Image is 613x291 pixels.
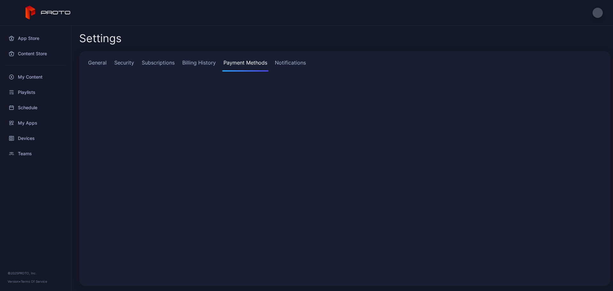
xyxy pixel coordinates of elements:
[181,59,217,72] a: Billing History
[4,46,67,61] a: Content Store
[4,131,67,146] a: Devices
[8,280,21,283] span: Version •
[87,59,108,72] a: General
[274,59,307,72] a: Notifications
[140,59,176,72] a: Subscriptions
[4,85,67,100] a: Playlists
[21,280,47,283] a: Terms Of Service
[113,59,135,72] a: Security
[4,100,67,115] a: Schedule
[4,115,67,131] a: My Apps
[8,271,64,276] div: © 2025 PROTO, Inc.
[4,69,67,85] a: My Content
[4,146,67,161] a: Teams
[79,33,122,44] h2: Settings
[4,31,67,46] a: App Store
[222,59,269,72] a: Payment Methods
